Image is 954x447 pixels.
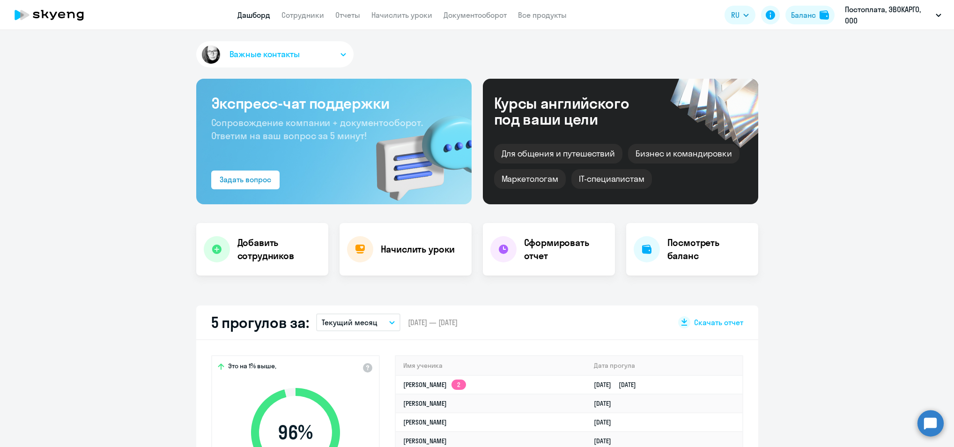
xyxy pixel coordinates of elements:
div: IT-специалистам [571,169,652,189]
a: Сотрудники [281,10,324,20]
a: Все продукты [518,10,567,20]
th: Дата прогула [586,356,742,375]
button: Задать вопрос [211,171,280,189]
button: Текущий месяц [316,313,400,331]
a: [DATE][DATE] [594,380,643,389]
p: Текущий месяц [322,317,377,328]
div: Для общения и путешествий [494,144,623,164]
span: Это на 1% выше, [228,362,276,373]
span: [DATE] — [DATE] [408,317,458,328]
th: Имя ученика [396,356,587,375]
button: Важные контакты [196,41,354,67]
h4: Начислить уроки [381,243,455,256]
div: Курсы английского под ваши цели [494,95,654,127]
p: Постоплата, ЭВОКАРГО, ООО [845,4,932,26]
img: avatar [200,44,222,66]
a: [PERSON_NAME] [403,418,447,426]
button: Постоплата, ЭВОКАРГО, ООО [840,4,946,26]
img: bg-img [362,99,472,204]
a: [PERSON_NAME] [403,437,447,445]
h4: Добавить сотрудников [237,236,321,262]
a: [DATE] [594,399,619,408]
h4: Посмотреть баланс [667,236,751,262]
a: [PERSON_NAME]2 [403,380,466,389]
h3: Экспресс-чат поддержки [211,94,457,112]
span: Важные контакты [229,48,300,60]
span: 96 % [242,421,349,444]
div: Баланс [791,9,816,21]
a: Отчеты [335,10,360,20]
span: RU [731,9,740,21]
span: Сопровождение компании + документооборот. Ответим на ваш вопрос за 5 минут! [211,117,423,142]
button: RU [725,6,755,24]
h4: Сформировать отчет [524,236,607,262]
a: Дашборд [237,10,270,20]
h2: 5 прогулов за: [211,313,309,332]
button: Балансbalance [785,6,835,24]
img: balance [820,10,829,20]
div: Бизнес и командировки [628,144,740,164]
a: [PERSON_NAME] [403,399,447,408]
a: Начислить уроки [371,10,432,20]
app-skyeng-badge: 2 [451,380,466,390]
div: Задать вопрос [220,174,271,185]
a: Документооборот [444,10,507,20]
a: [DATE] [594,418,619,426]
a: [DATE] [594,437,619,445]
div: Маркетологам [494,169,566,189]
span: Скачать отчет [694,317,743,328]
